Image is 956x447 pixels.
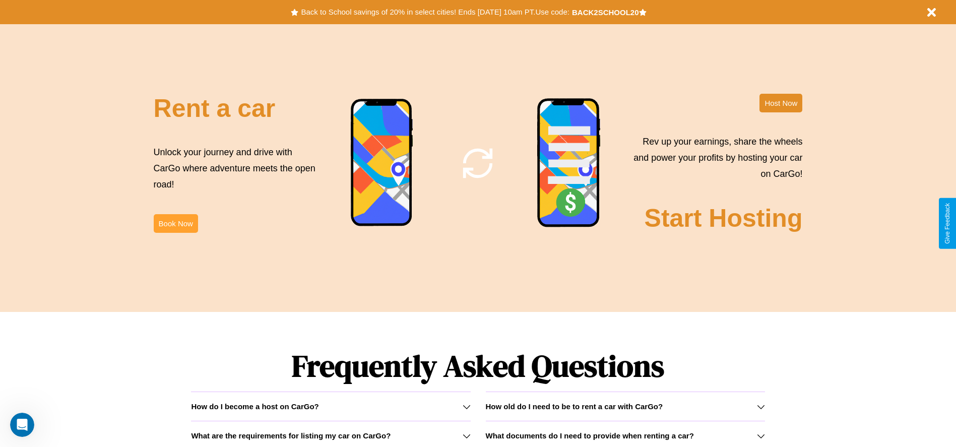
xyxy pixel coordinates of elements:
[298,5,571,19] button: Back to School savings of 20% in select cities! Ends [DATE] 10am PT.Use code:
[10,413,34,437] iframe: Intercom live chat
[350,98,414,228] img: phone
[154,214,198,233] button: Book Now
[154,144,319,193] p: Unlock your journey and drive with CarGo where adventure meets the open road!
[627,134,802,182] p: Rev up your earnings, share the wheels and power your profits by hosting your car on CarGo!
[572,8,639,17] b: BACK2SCHOOL20
[645,204,803,233] h2: Start Hosting
[191,402,318,411] h3: How do I become a host on CarGo?
[537,98,601,229] img: phone
[154,94,276,123] h2: Rent a car
[486,431,694,440] h3: What documents do I need to provide when renting a car?
[191,340,764,392] h1: Frequently Asked Questions
[191,431,391,440] h3: What are the requirements for listing my car on CarGo?
[486,402,663,411] h3: How old do I need to be to rent a car with CarGo?
[759,94,802,112] button: Host Now
[944,203,951,244] div: Give Feedback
